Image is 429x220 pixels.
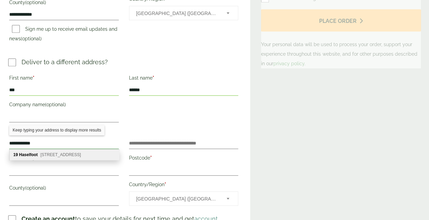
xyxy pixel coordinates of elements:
[12,25,20,33] input: Sign me up to receive email updates and news(optional)
[9,100,119,111] label: Company name
[136,6,218,20] span: United Kingdom (UK)
[40,152,81,157] span: [STREET_ADDRESS]
[129,191,239,206] span: Country/Region
[10,150,119,160] div: 19 Haselfoot
[9,26,117,43] label: Sign me up to receive email updates and news
[9,73,119,85] label: First name
[35,155,37,161] abbr: required
[45,102,66,107] span: (optional)
[129,180,239,191] label: Country/Region
[21,36,42,41] span: (optional)
[129,6,239,20] span: Country/Region
[136,192,218,206] span: United Kingdom (UK)
[22,57,108,67] p: Deliver to a different address?
[25,185,46,191] span: (optional)
[129,153,239,165] label: Postcode
[13,152,18,157] b: 19
[19,152,38,157] b: Haselfoot
[33,75,34,81] abbr: required
[9,125,104,135] div: Keep typing your address to display more results
[150,155,152,161] abbr: required
[9,183,119,195] label: County
[153,75,154,81] abbr: required
[129,73,239,85] label: Last name
[165,182,166,187] abbr: required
